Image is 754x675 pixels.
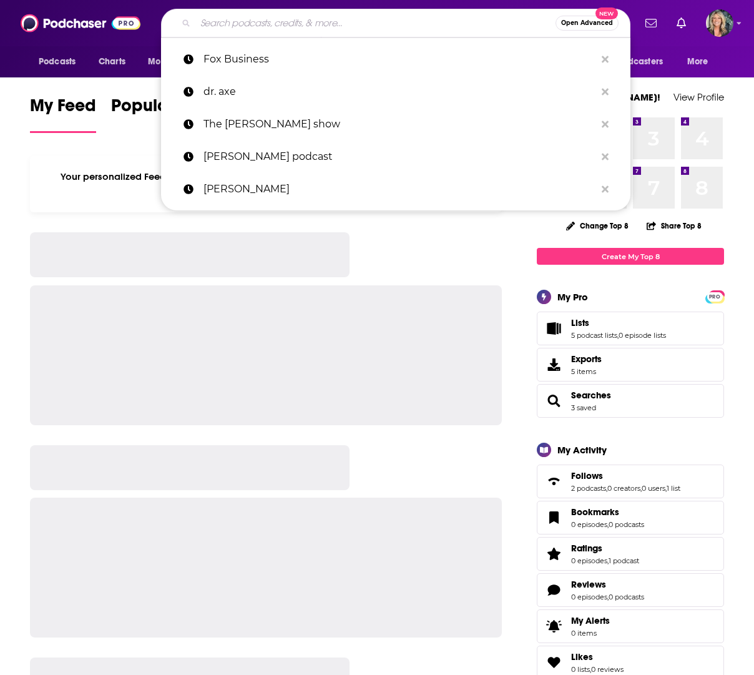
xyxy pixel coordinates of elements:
a: Create My Top 8 [537,248,724,265]
span: Follows [537,465,724,498]
span: My Alerts [571,615,610,626]
span: , [617,331,619,340]
span: Bookmarks [571,506,619,518]
a: 0 lists [571,665,590,674]
button: open menu [678,50,724,74]
a: 0 episodes [571,556,607,565]
a: Ratings [571,543,639,554]
a: 5 podcast lists [571,331,617,340]
span: Charts [99,53,125,71]
a: Popular Feed [111,95,217,133]
span: , [640,484,642,493]
button: Share Top 8 [646,214,702,238]
a: 0 reviews [591,665,624,674]
span: More [687,53,708,71]
a: View Profile [673,91,724,103]
span: Ratings [537,537,724,571]
a: 0 podcasts [609,593,644,601]
a: dr. axe [161,76,630,108]
span: Ratings [571,543,602,554]
p: dave ramsey [203,173,595,205]
a: Follows [541,473,566,490]
a: 1 podcast [609,556,639,565]
a: Lists [541,320,566,337]
p: The ramsey show [203,108,595,140]
a: Likes [571,651,624,663]
a: Searches [541,392,566,410]
a: [PERSON_NAME] podcast [161,140,630,173]
span: My Feed [30,95,96,124]
a: Ratings [541,545,566,563]
div: My Pro [557,291,588,303]
a: [PERSON_NAME] [161,173,630,205]
a: 3 saved [571,403,596,412]
a: Likes [541,654,566,671]
span: Searches [537,384,724,418]
span: For Podcasters [603,53,663,71]
a: Exports [537,348,724,382]
span: Open Advanced [561,20,613,26]
span: New [595,7,618,19]
a: 0 creators [607,484,640,493]
span: Podcasts [39,53,76,71]
a: Searches [571,390,611,401]
a: 1 list [667,484,680,493]
span: Exports [571,353,602,365]
span: Monitoring [148,53,192,71]
a: 0 users [642,484,665,493]
span: , [606,484,607,493]
span: PRO [707,292,722,302]
span: Logged in as lisa.beech [706,9,733,37]
a: Charts [91,50,133,74]
a: 0 episode lists [619,331,666,340]
a: Follows [571,470,680,481]
a: 0 episodes [571,593,607,601]
a: Lists [571,317,666,328]
span: Popular Feed [111,95,217,124]
img: User Profile [706,9,733,37]
span: , [607,520,609,529]
p: dr. axe [203,76,595,108]
span: Lists [571,317,589,328]
p: Fox Business [203,43,595,76]
button: Open AdvancedNew [556,16,619,31]
a: Show notifications dropdown [640,12,662,34]
button: open menu [139,50,208,74]
a: 0 episodes [571,520,607,529]
div: Your personalized Feed is curated based on the Podcasts, Creators, Users, and Lists that you Follow. [30,155,502,212]
a: Reviews [571,579,644,590]
a: My Feed [30,95,96,133]
span: My Alerts [541,618,566,635]
button: Show profile menu [706,9,733,37]
button: open menu [595,50,681,74]
a: The [PERSON_NAME] show [161,108,630,140]
span: Bookmarks [537,501,724,535]
a: My Alerts [537,609,724,643]
a: Bookmarks [571,506,644,518]
a: PRO [707,292,722,301]
a: Reviews [541,581,566,599]
span: Lists [537,312,724,345]
input: Search podcasts, credits, & more... [195,13,556,33]
span: Follows [571,470,603,481]
img: Podchaser - Follow, Share and Rate Podcasts [21,11,140,35]
p: dave ramsey podcast [203,140,595,173]
div: Search podcasts, credits, & more... [161,9,630,37]
span: 5 items [571,367,602,376]
span: Exports [541,356,566,373]
span: Reviews [537,573,724,607]
button: open menu [30,50,92,74]
span: Reviews [571,579,606,590]
a: 2 podcasts [571,484,606,493]
a: 0 podcasts [609,520,644,529]
span: Likes [571,651,593,663]
span: , [590,665,591,674]
a: Fox Business [161,43,630,76]
div: My Activity [557,444,607,456]
span: 0 items [571,629,610,638]
span: , [607,593,609,601]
